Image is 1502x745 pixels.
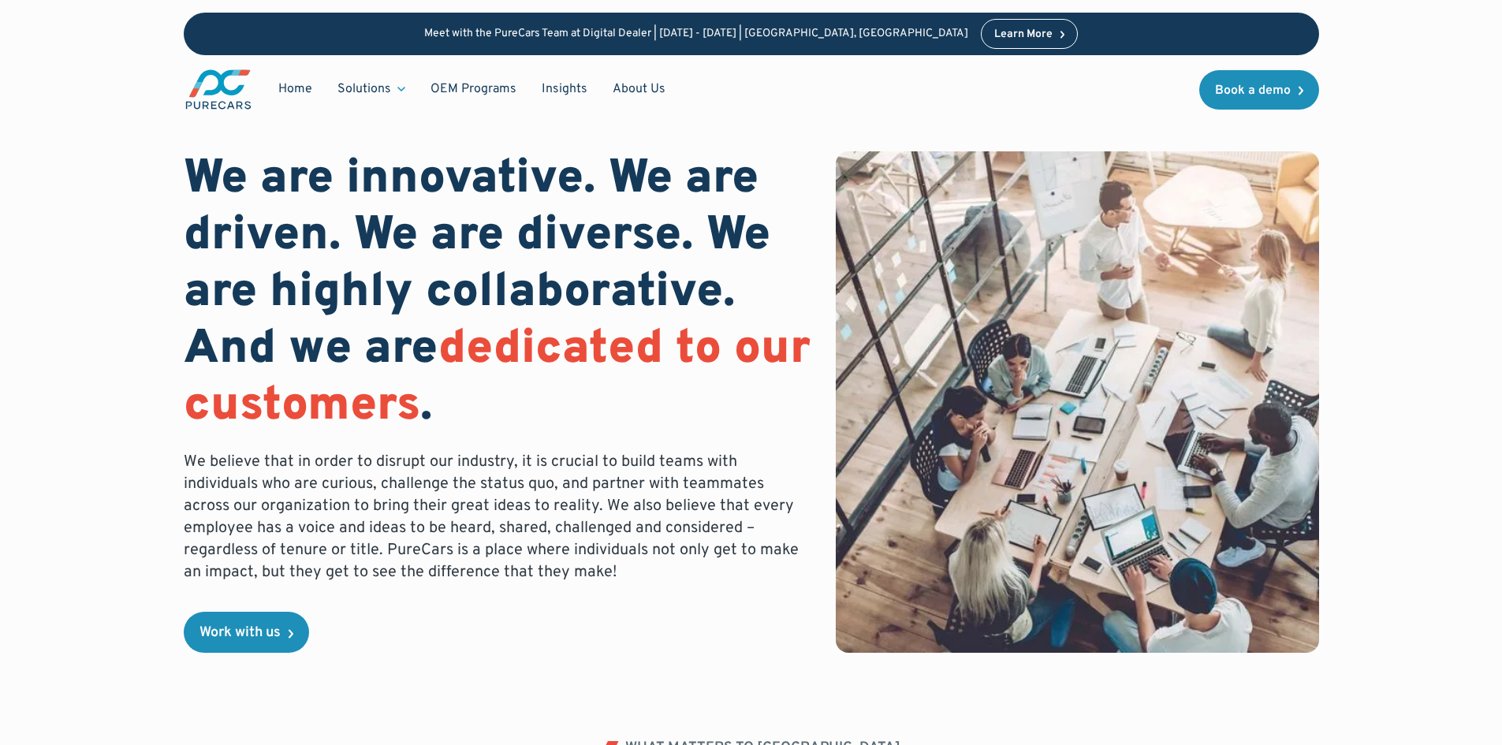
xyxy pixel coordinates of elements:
a: Insights [529,74,600,104]
img: bird eye view of a team working together [836,151,1318,653]
a: OEM Programs [418,74,529,104]
a: Home [266,74,325,104]
a: Learn More [981,19,1079,49]
div: Book a demo [1215,84,1291,97]
a: About Us [600,74,678,104]
span: dedicated to our customers [184,320,811,437]
a: main [184,68,253,111]
p: Meet with the PureCars Team at Digital Dealer | [DATE] - [DATE] | [GEOGRAPHIC_DATA], [GEOGRAPHIC_... [424,28,968,41]
div: Work with us [199,626,281,640]
div: Learn More [994,29,1053,40]
a: Work with us [184,612,309,653]
div: Solutions [325,74,418,104]
h1: We are innovative. We are driven. We are diverse. We are highly collaborative. And we are . [184,151,811,435]
div: Solutions [337,80,391,98]
p: We believe that in order to disrupt our industry, it is crucial to build teams with individuals w... [184,451,811,583]
a: Book a demo [1199,70,1319,110]
img: purecars logo [184,68,253,111]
